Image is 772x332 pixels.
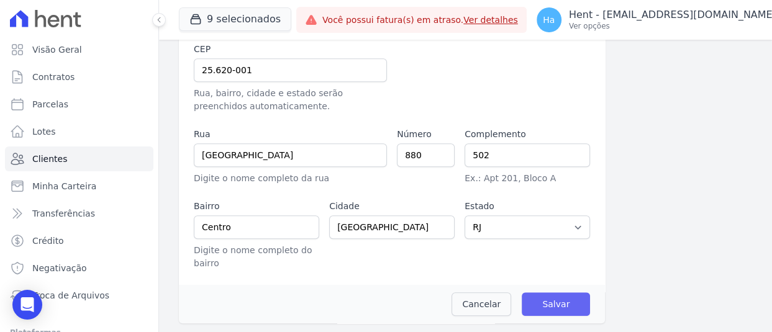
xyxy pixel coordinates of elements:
a: Ver detalhes [463,15,518,25]
span: Contratos [32,71,75,83]
a: Parcelas [5,92,153,117]
span: Minha Carteira [32,180,96,192]
p: Digite o nome completo da rua [194,172,387,185]
a: Clientes [5,146,153,171]
span: Clientes [32,153,67,165]
span: Transferências [32,207,95,220]
p: Digite o nome completo do bairro [194,244,319,270]
a: Negativação [5,256,153,280]
span: Parcelas [32,98,68,110]
a: Minha Carteira [5,174,153,199]
a: Cancelar [452,292,511,316]
label: Cidade [329,200,455,213]
label: Rua [194,128,387,141]
a: Contratos [5,65,153,89]
span: Crédito [32,235,64,247]
span: Negativação [32,262,87,274]
p: Ex.: Apt 201, Bloco A [465,172,590,185]
label: Bairro [194,200,319,213]
span: Lotes [32,125,56,138]
input: Salvar [522,292,590,316]
label: Complemento [465,128,590,141]
label: Estado [465,200,590,213]
label: CEP [194,43,387,56]
div: Open Intercom Messenger [12,290,42,320]
span: Você possui fatura(s) em atraso. [322,14,518,27]
a: Visão Geral [5,37,153,62]
input: 00.000-000 [194,58,387,82]
a: Transferências [5,201,153,226]
button: 9 selecionados [179,7,291,31]
a: Lotes [5,119,153,144]
span: Visão Geral [32,43,82,56]
a: Troca de Arquivos [5,283,153,308]
span: Ha [543,16,555,24]
p: Rua, bairro, cidade e estado serão preenchidos automaticamente. [194,87,387,113]
a: Crédito [5,228,153,253]
label: Número [397,128,455,141]
span: Troca de Arquivos [32,289,109,302]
